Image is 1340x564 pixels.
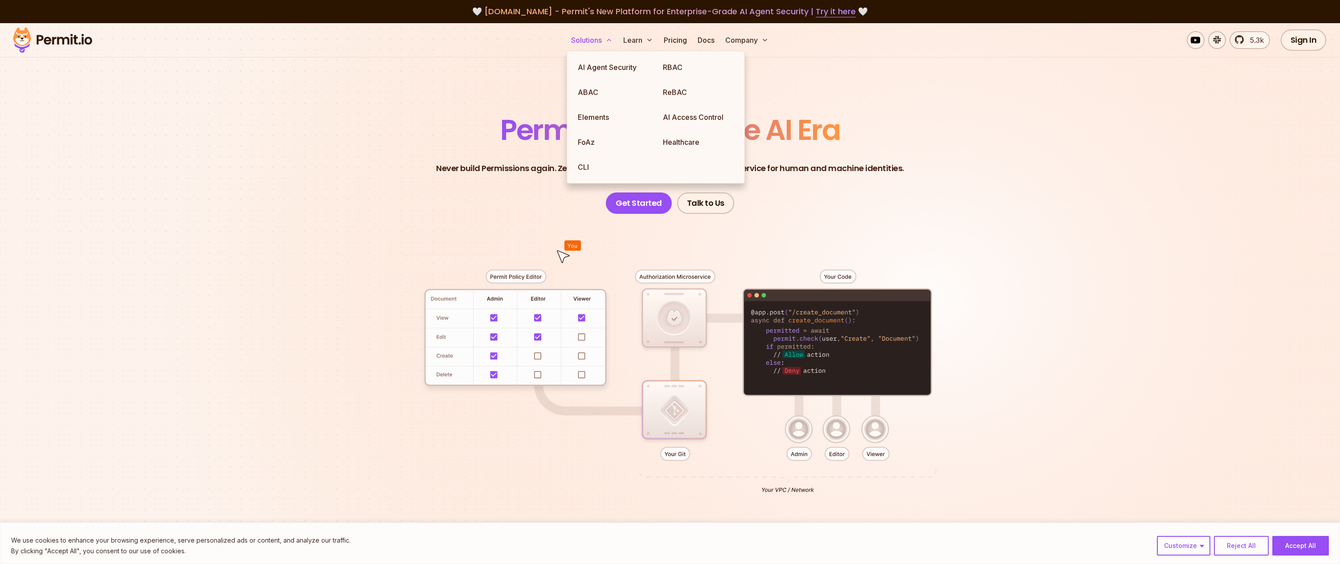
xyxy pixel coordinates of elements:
[1245,35,1264,45] span: 5.3k
[1272,536,1329,556] button: Accept All
[571,155,656,180] a: CLI
[656,80,741,105] a: ReBAC
[571,105,656,130] a: Elements
[660,31,690,49] a: Pricing
[694,31,718,49] a: Docs
[484,6,856,17] span: [DOMAIN_NAME] - Permit's New Platform for Enterprise-Grade AI Agent Security |
[1214,536,1269,556] button: Reject All
[656,105,741,130] a: AI Access Control
[436,162,904,175] p: Never build Permissions again. Zero-latency fine-grained authorization as a service for human and...
[9,25,96,55] img: Permit logo
[606,192,672,214] a: Get Started
[568,31,616,49] button: Solutions
[677,192,734,214] a: Talk to Us
[656,55,741,80] a: RBAC
[11,535,351,546] p: We use cookies to enhance your browsing experience, serve personalized ads or content, and analyz...
[21,5,1319,18] div: 🤍 🤍
[1230,31,1270,49] a: 5.3k
[620,31,657,49] button: Learn
[571,130,656,155] a: FoAz
[1157,536,1210,556] button: Customize
[656,130,741,155] a: Healthcare
[500,110,840,150] span: Permissions for The AI Era
[571,55,656,80] a: AI Agent Security
[11,546,351,556] p: By clicking "Accept All", you consent to our use of cookies.
[1281,29,1327,51] a: Sign In
[722,31,772,49] button: Company
[816,6,856,17] a: Try it here
[571,80,656,105] a: ABAC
